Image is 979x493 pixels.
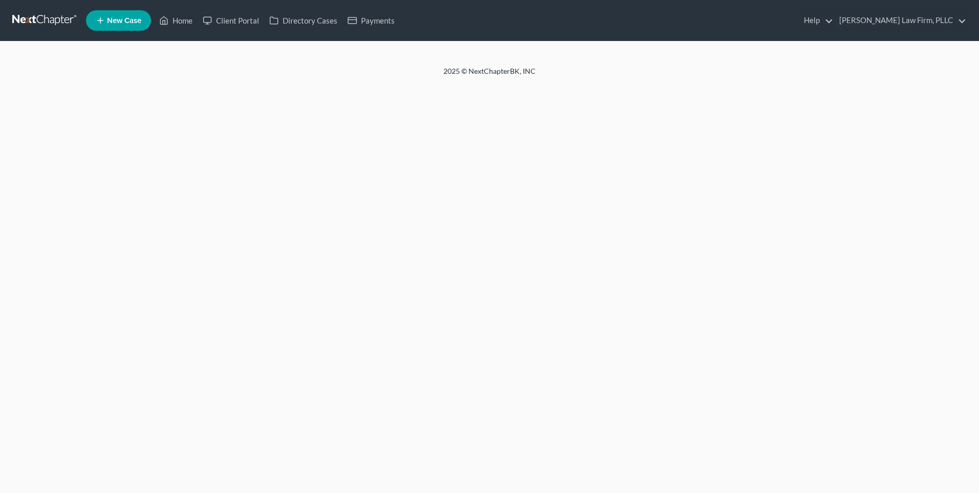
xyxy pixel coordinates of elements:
a: Client Portal [198,11,264,30]
a: [PERSON_NAME] Law Firm, PLLC [834,11,966,30]
a: Home [154,11,198,30]
a: Payments [343,11,400,30]
new-legal-case-button: New Case [86,10,151,31]
a: Directory Cases [264,11,343,30]
a: Help [799,11,833,30]
div: 2025 © NextChapterBK, INC [198,66,781,85]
